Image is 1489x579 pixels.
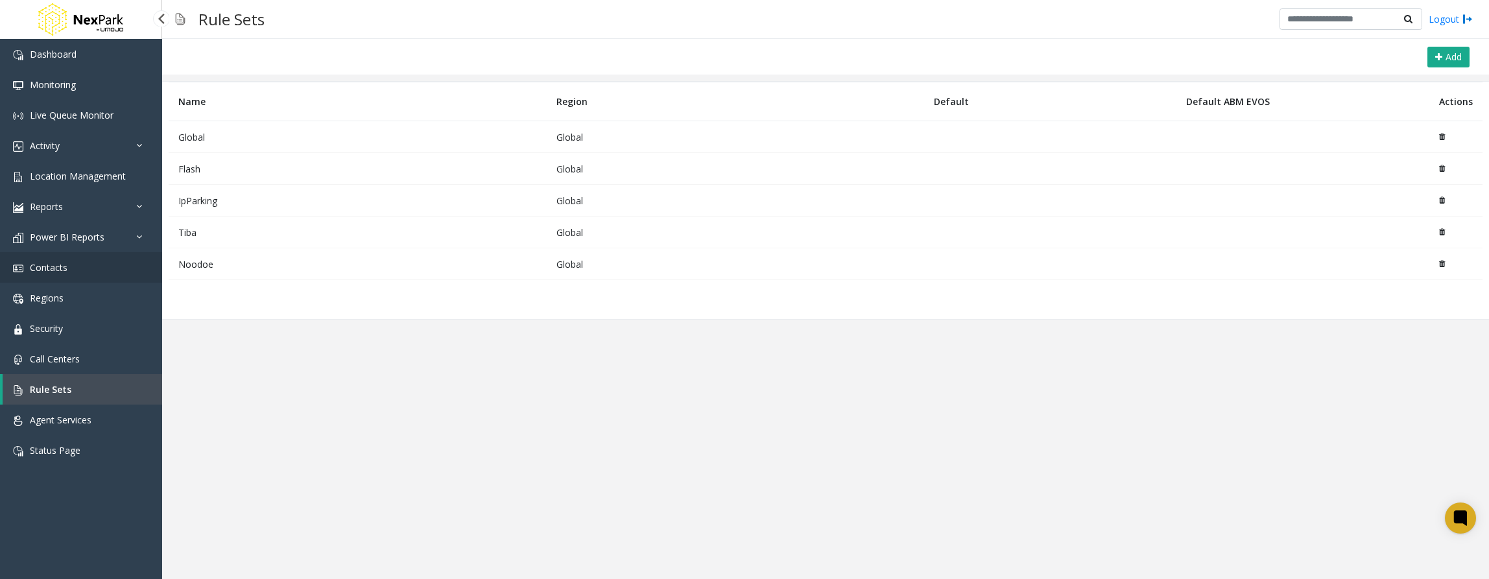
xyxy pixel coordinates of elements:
[13,324,23,335] img: 'icon'
[1429,12,1473,26] a: Logout
[30,353,80,365] span: Call Centers
[13,446,23,456] img: 'icon'
[30,292,64,304] span: Regions
[30,109,113,121] span: Live Queue Monitor
[13,233,23,243] img: 'icon'
[13,355,23,365] img: 'icon'
[547,82,924,121] th: Region
[1429,82,1483,121] th: Actions
[169,121,547,153] td: Global
[1427,47,1470,67] button: Add
[169,217,547,248] td: Tiba
[175,3,185,35] img: pageIcon
[547,248,924,280] td: Global
[1446,51,1462,63] span: Add
[924,82,1177,121] th: Default
[30,444,80,456] span: Status Page
[30,322,63,335] span: Security
[30,200,63,213] span: Reports
[13,172,23,182] img: 'icon'
[13,202,23,213] img: 'icon'
[3,374,162,405] a: Rule Sets
[547,153,924,185] td: Global
[169,82,547,121] th: Name
[1176,82,1429,121] th: Default ABM EVOS
[30,139,60,152] span: Activity
[169,248,547,280] td: Noodoe
[30,231,104,243] span: Power BI Reports
[169,185,547,217] td: IpParking
[192,3,271,35] h3: Rule Sets
[30,414,91,426] span: Agent Services
[30,78,76,91] span: Monitoring
[547,121,924,153] td: Global
[13,263,23,274] img: 'icon'
[547,185,924,217] td: Global
[30,383,71,396] span: Rule Sets
[1462,12,1473,26] img: logout
[30,170,126,182] span: Location Management
[13,141,23,152] img: 'icon'
[13,416,23,426] img: 'icon'
[13,80,23,91] img: 'icon'
[13,294,23,304] img: 'icon'
[547,217,924,248] td: Global
[13,50,23,60] img: 'icon'
[30,48,77,60] span: Dashboard
[169,153,547,185] td: Flash
[13,111,23,121] img: 'icon'
[30,261,67,274] span: Contacts
[13,385,23,396] img: 'icon'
